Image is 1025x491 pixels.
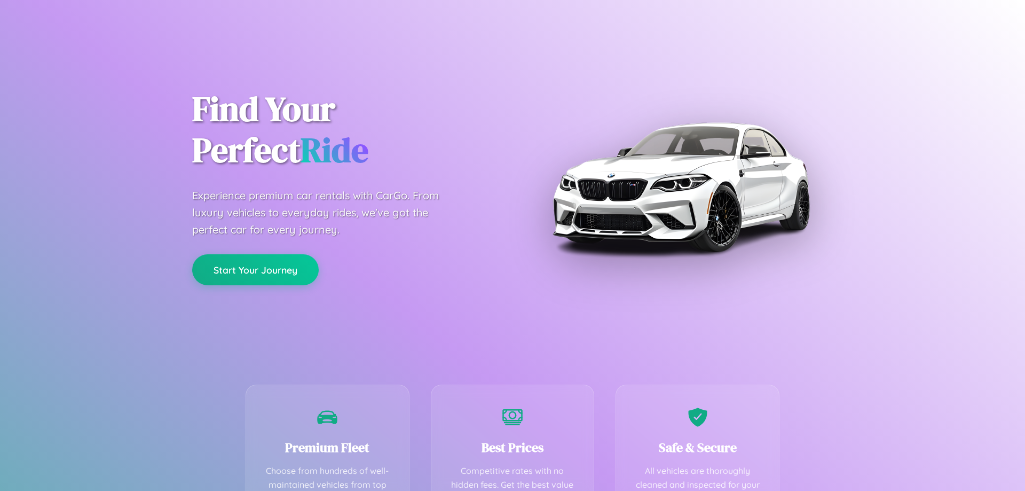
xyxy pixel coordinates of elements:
[262,439,393,456] h3: Premium Fleet
[301,127,368,173] span: Ride
[192,254,319,285] button: Start Your Journey
[547,53,814,321] img: Premium BMW car rental vehicle
[192,89,496,171] h1: Find Your Perfect
[447,439,578,456] h3: Best Prices
[192,187,459,238] p: Experience premium car rentals with CarGo. From luxury vehicles to everyday rides, we've got the ...
[632,439,763,456] h3: Safe & Secure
